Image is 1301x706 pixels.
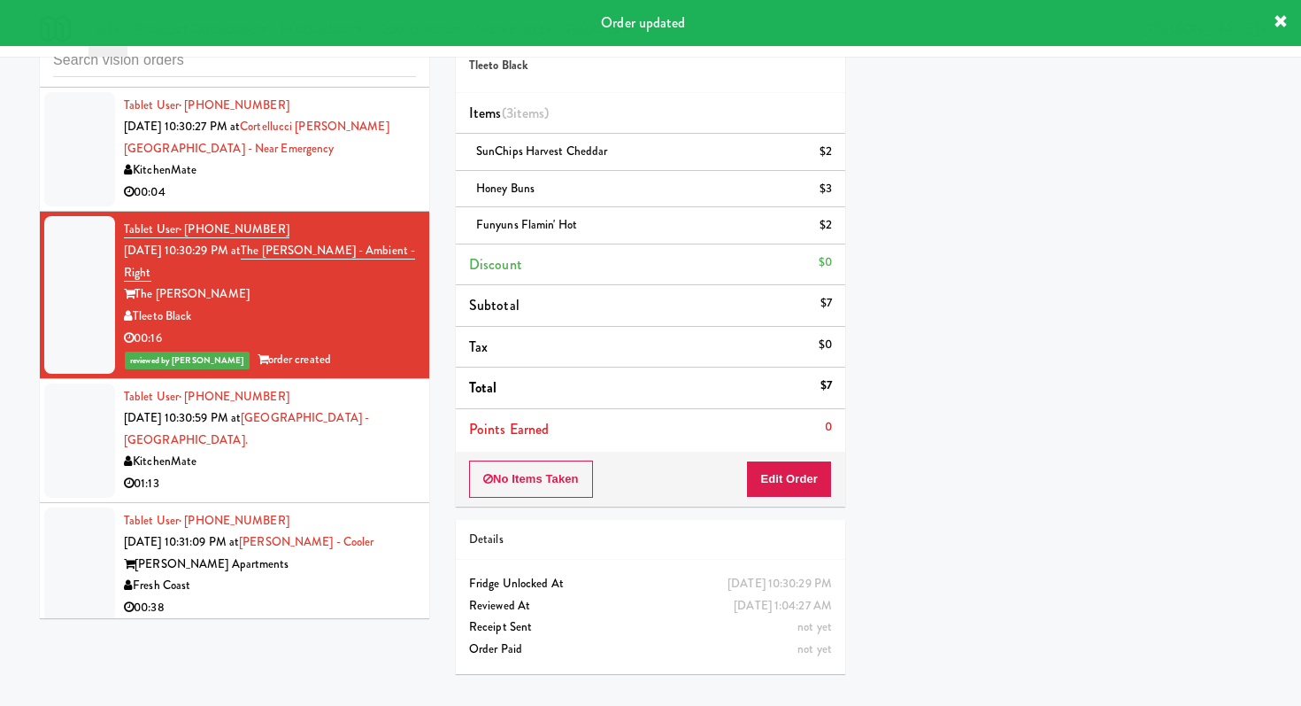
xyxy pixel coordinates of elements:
li: Tablet User· [PHONE_NUMBER][DATE] 10:31:09 PM at[PERSON_NAME] - Cooler[PERSON_NAME] ApartmentsFre... [40,503,429,627]
div: $2 [820,214,832,237]
div: 00:04 [124,182,416,204]
ng-pluralize: items [513,103,545,123]
input: Search vision orders [53,44,416,77]
span: (3 ) [502,103,550,123]
div: Reviewed At [469,595,832,617]
span: Points Earned [469,419,549,439]
span: Total [469,377,497,398]
div: The [PERSON_NAME] [124,283,416,306]
div: Order Paid [469,639,832,661]
h5: Tleeto Black [469,59,832,73]
div: Details [469,529,832,551]
a: [GEOGRAPHIC_DATA] - [GEOGRAPHIC_DATA]. [124,409,369,448]
span: Discount [469,254,522,275]
a: Tablet User· [PHONE_NUMBER] [124,512,289,529]
div: [PERSON_NAME] Apartments [124,554,416,576]
div: 0 [825,416,832,438]
div: Tleeto Black [124,306,416,328]
li: Tablet User· [PHONE_NUMBER][DATE] 10:30:59 PM at[GEOGRAPHIC_DATA] - [GEOGRAPHIC_DATA].KitchenMate... [40,379,429,503]
span: order created [258,351,331,368]
span: · [PHONE_NUMBER] [179,221,289,237]
span: not yet [797,618,832,635]
span: SunChips Harvest Cheddar [476,143,607,159]
button: Edit Order [746,461,832,498]
span: [DATE] 10:30:27 PM at [124,118,240,135]
div: $0 [819,334,832,356]
div: Fresh Coast [124,575,416,597]
div: 00:16 [124,328,416,350]
span: Honey Buns [476,180,535,197]
span: [DATE] 10:30:29 PM at [124,242,241,259]
div: $0 [819,252,832,274]
div: $3 [820,178,832,200]
div: KitchenMate [124,451,416,473]
span: · [PHONE_NUMBER] [179,388,289,405]
span: Items [469,103,549,123]
div: Receipt Sent [469,617,832,639]
a: Tablet User· [PHONE_NUMBER] [124,97,289,113]
div: KitchenMate [124,159,416,182]
div: $7 [820,375,832,397]
span: Funyuns Flamin' Hot [476,216,577,233]
span: · [PHONE_NUMBER] [179,512,289,529]
span: Tax [469,337,488,357]
a: Tablet User· [PHONE_NUMBER] [124,388,289,405]
div: Fridge Unlocked At [469,573,832,595]
div: [DATE] 10:30:29 PM [727,573,832,595]
li: Tablet User· [PHONE_NUMBER][DATE] 10:30:27 PM atCortellucci [PERSON_NAME][GEOGRAPHIC_DATA] - near... [40,88,429,212]
span: not yet [797,640,832,657]
span: Subtotal [469,295,520,315]
a: [PERSON_NAME] - Cooler [239,533,373,550]
a: Tablet User· [PHONE_NUMBER] [124,221,289,238]
span: [DATE] 10:31:09 PM at [124,533,239,550]
span: [DATE] 10:30:59 PM at [124,409,241,426]
div: $2 [820,141,832,163]
div: 00:38 [124,597,416,619]
a: Cortellucci [PERSON_NAME][GEOGRAPHIC_DATA] - near Emergency [124,118,389,157]
button: No Items Taken [469,461,593,498]
li: Tablet User· [PHONE_NUMBER][DATE] 10:30:29 PM atThe [PERSON_NAME] - Ambient - RightThe [PERSON_NA... [40,212,429,379]
span: reviewed by [PERSON_NAME] [125,352,250,369]
div: 01:13 [124,473,416,495]
span: Order updated [601,12,685,33]
div: $7 [820,292,832,314]
a: The [PERSON_NAME] - Ambient - Right [124,242,415,282]
span: · [PHONE_NUMBER] [179,97,289,113]
div: [DATE] 1:04:27 AM [734,595,832,617]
